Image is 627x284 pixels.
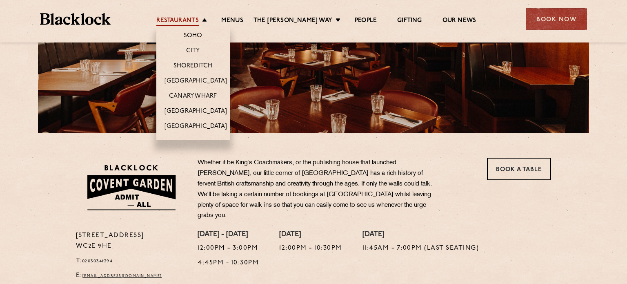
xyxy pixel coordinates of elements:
[198,258,259,268] p: 4:45pm - 10:30pm
[82,259,113,264] a: 02030341394
[355,17,377,26] a: People
[198,243,259,254] p: 12:00pm - 3:00pm
[165,123,227,132] a: [GEOGRAPHIC_DATA]
[165,107,227,116] a: [GEOGRAPHIC_DATA]
[156,17,199,26] a: Restaurants
[186,47,200,56] a: City
[76,158,186,217] img: BLA_1470_CoventGarden_Website_Solid.svg
[198,230,259,239] h4: [DATE] - [DATE]
[169,92,217,101] a: Canary Wharf
[76,230,186,252] p: [STREET_ADDRESS] WC2E 9HE
[82,274,162,278] a: [EMAIL_ADDRESS][DOMAIN_NAME]
[362,243,479,254] p: 11:45am - 7:00pm (Last Seating)
[221,17,243,26] a: Menus
[279,243,342,254] p: 12:00pm - 10:30pm
[173,62,213,71] a: Shoreditch
[40,13,111,25] img: BL_Textured_Logo-footer-cropped.svg
[279,230,342,239] h4: [DATE]
[253,17,332,26] a: The [PERSON_NAME] Way
[198,158,438,221] p: Whether it be King’s Coachmakers, or the publishing house that launched [PERSON_NAME], our little...
[397,17,422,26] a: Gifting
[165,77,227,86] a: [GEOGRAPHIC_DATA]
[487,158,551,180] a: Book a Table
[442,17,476,26] a: Our News
[184,32,202,41] a: Soho
[362,230,479,239] h4: [DATE]
[76,271,186,281] p: E:
[76,256,186,266] p: T:
[526,8,587,30] div: Book Now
